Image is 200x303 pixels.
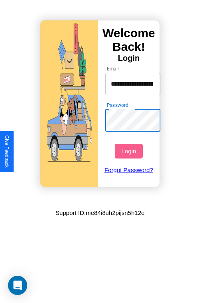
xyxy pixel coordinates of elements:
button: Login [115,144,142,159]
h3: Welcome Back! [98,26,160,54]
div: Give Feedback [4,135,10,168]
a: Forgot Password? [101,159,157,181]
p: Support ID: me84i8uh2pijsn5h12e [56,207,145,218]
label: Email [107,65,119,72]
label: Password [107,102,128,108]
img: gif [40,20,98,187]
div: Open Intercom Messenger [8,276,27,295]
h4: Login [98,54,160,63]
